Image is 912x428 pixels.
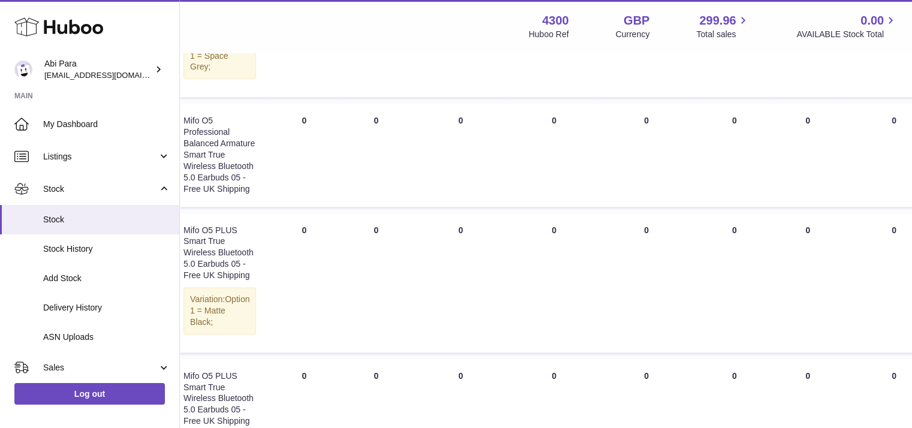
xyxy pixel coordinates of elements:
span: Option 1 = Space Grey; [190,40,249,72]
div: Currency [616,29,650,40]
a: 299.96 Total sales [696,13,750,40]
div: Mifo O5 PLUS Smart True Wireless Bluetooth 5.0 Earbuds 05 - Free UK Shipping [183,370,256,427]
div: Variation: [183,32,256,80]
span: Listings [43,151,158,162]
span: Delivery History [43,302,170,314]
strong: GBP [624,13,649,29]
td: 0 [694,213,775,352]
td: 0 [509,213,599,352]
span: 0 [644,116,649,125]
span: Sales [43,362,158,373]
span: 0 [644,371,649,381]
td: 0 [775,103,841,206]
span: Option 1 = Matte Black; [190,294,249,327]
div: Mifo O5 Professional Balanced Armature Smart True Wireless Bluetooth 5.0 Earbuds 05 - Free UK Shi... [183,115,256,194]
td: 0 [509,103,599,206]
td: 0 [268,103,340,206]
span: Stock History [43,243,170,255]
img: Abi@mifo.co.uk [14,61,32,79]
span: ASN Uploads [43,331,170,343]
a: Log out [14,383,165,405]
td: 0 [340,103,412,206]
span: Total sales [696,29,750,40]
div: Mifo O5 PLUS Smart True Wireless Bluetooth 5.0 Earbuds 05 - Free UK Shipping [183,225,256,281]
td: 0 [694,103,775,206]
span: My Dashboard [43,119,170,130]
td: 0 [775,213,841,352]
td: 0 [412,213,509,352]
span: [EMAIL_ADDRESS][DOMAIN_NAME] [44,70,176,80]
span: AVAILABLE Stock Total [796,29,898,40]
span: 0.00 [860,13,884,29]
a: 0.00 AVAILABLE Stock Total [796,13,898,40]
td: 0 [268,213,340,352]
td: 0 [412,103,509,206]
div: Variation: [183,287,256,334]
div: Abi Para [44,58,152,81]
span: 0 [644,225,649,235]
strong: 4300 [542,13,569,29]
div: Huboo Ref [529,29,569,40]
span: Stock [43,214,170,225]
span: Add Stock [43,273,170,284]
span: 299.96 [699,13,736,29]
td: 0 [340,213,412,352]
span: Stock [43,183,158,195]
